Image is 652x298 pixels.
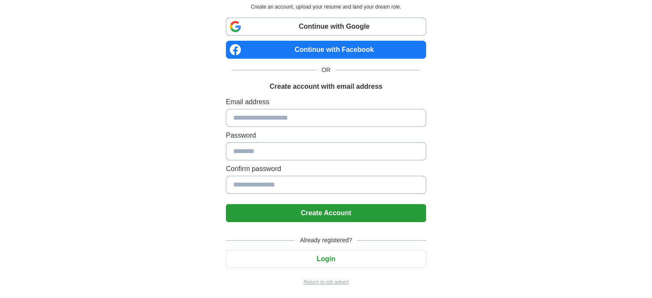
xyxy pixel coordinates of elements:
[226,41,426,59] a: Continue with Facebook
[226,255,426,262] a: Login
[226,97,426,107] label: Email address
[295,236,357,245] span: Already registered?
[226,130,426,141] label: Password
[226,164,426,174] label: Confirm password
[226,278,426,286] a: Return to job advert
[316,66,336,75] span: OR
[226,18,426,36] a: Continue with Google
[226,204,426,222] button: Create Account
[226,250,426,268] button: Login
[270,81,382,92] h1: Create account with email address
[228,3,424,11] p: Create an account, upload your resume and land your dream role.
